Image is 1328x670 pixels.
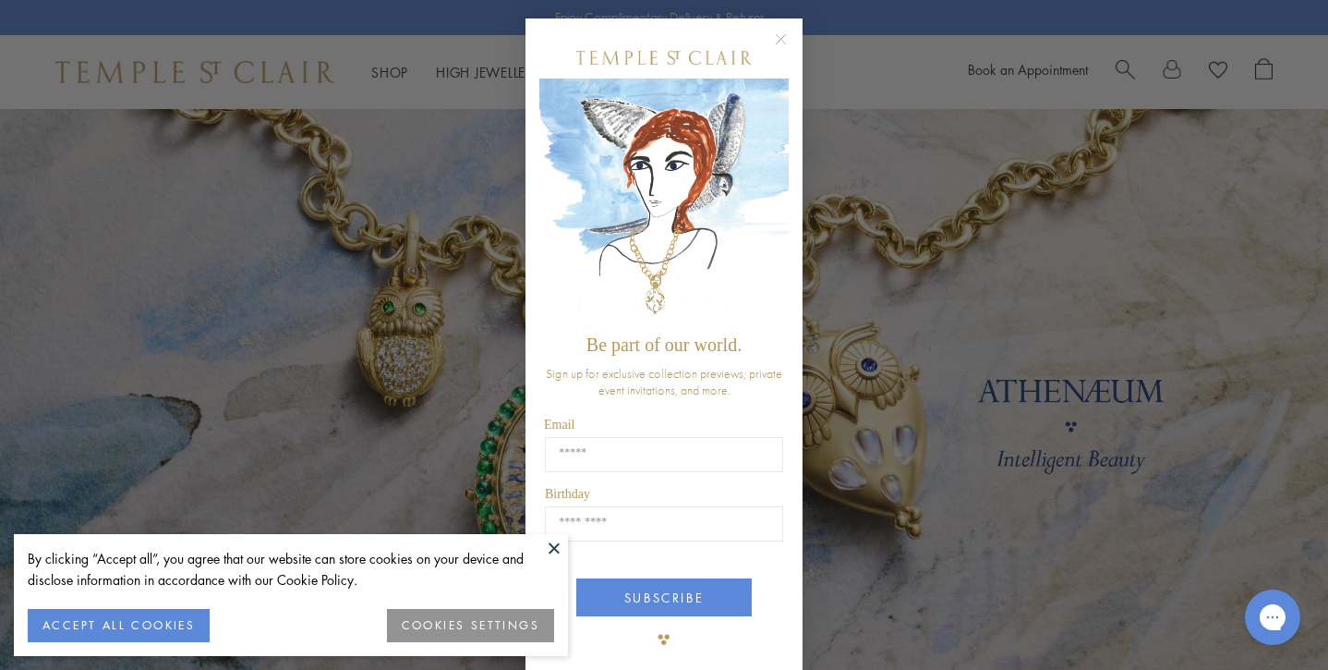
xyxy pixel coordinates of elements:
[1236,583,1310,652] iframe: Gorgias live chat messenger
[28,609,210,642] button: ACCEPT ALL COOKIES
[545,437,783,472] input: Email
[545,487,590,501] span: Birthday
[544,418,574,432] span: Email
[646,621,682,658] img: TSC
[576,579,752,616] button: SUBSCRIBE
[28,548,554,591] div: By clicking “Accept all”, you agree that our website can store cookies on your device and disclos...
[539,79,789,325] img: c4a9eb12-d91a-4d4a-8ee0-386386f4f338.jpeg
[576,51,752,65] img: Temple St. Clair
[387,609,554,642] button: COOKIES SETTINGS
[779,37,802,60] button: Close dialog
[546,365,782,398] span: Sign up for exclusive collection previews, private event invitations, and more.
[586,335,742,355] span: Be part of our world.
